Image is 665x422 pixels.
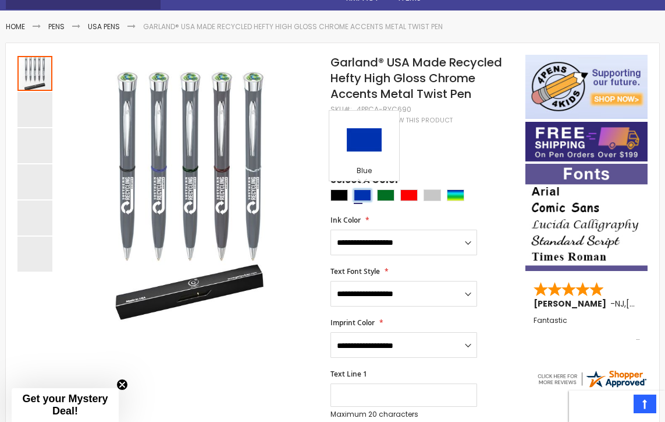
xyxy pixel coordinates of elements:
[17,235,52,272] div: Garland® USA Made Recycled Hefty High Gloss Chrome Accents Metal Twist Pen
[525,164,648,271] img: font-personalization-examples
[143,22,443,31] li: Garland® USA Made Recycled Hefty High Gloss Chrome Accents Metal Twist Pen
[17,91,54,127] div: Garland® USA Made Recycled Hefty High Gloss Chrome Accents Metal Twist Pen
[332,166,396,178] div: Blue
[400,189,418,201] div: Red
[525,122,648,162] img: Free shipping on orders over $199
[6,22,25,31] a: Home
[330,266,380,276] span: Text Font Style
[536,382,648,392] a: 4pens.com certificate URL
[330,54,502,102] span: Garland® USA Made Recycled Hefty High Gloss Chrome Accents Metal Twist Pen
[22,393,108,417] span: Get your Mystery Deal!
[330,215,361,225] span: Ink Color
[65,71,315,322] img: Garland® USA Made Recycled Hefty High Gloss Chrome Accents Metal Twist Pen
[116,379,128,391] button: Close teaser
[17,199,54,235] div: Garland® USA Made Recycled Hefty High Gloss Chrome Accents Metal Twist Pen
[447,189,464,201] div: Assorted
[330,116,453,125] a: Be the first to review this product
[330,174,399,189] span: Select A Color
[377,189,394,201] div: Green
[357,105,411,114] div: 4PPCA-RYC690
[330,189,348,201] div: Black
[88,22,120,31] a: USA Pens
[330,104,352,114] strong: SKU
[17,55,54,91] div: Garland® USA Made Recycled Hefty High Gloss Chrome Accents Metal Twist Pen
[48,22,65,31] a: Pens
[330,369,367,379] span: Text Line 1
[17,127,54,163] div: Garland® USA Made Recycled Hefty High Gloss Chrome Accents Metal Twist Pen
[330,318,375,328] span: Imprint Color
[534,316,639,342] div: Fantastic
[354,189,371,201] div: Blue
[534,298,610,310] span: [PERSON_NAME]
[330,410,478,419] p: Maximum 20 characters
[17,163,54,199] div: Garland® USA Made Recycled Hefty High Gloss Chrome Accents Metal Twist Pen
[525,55,648,119] img: 4pens 4 kids
[12,388,119,422] div: Get your Mystery Deal!Close teaser
[615,298,624,310] span: NJ
[424,189,441,201] div: Silver
[569,391,665,422] iframe: Google Customer Reviews
[536,368,648,389] img: 4pens.com widget logo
